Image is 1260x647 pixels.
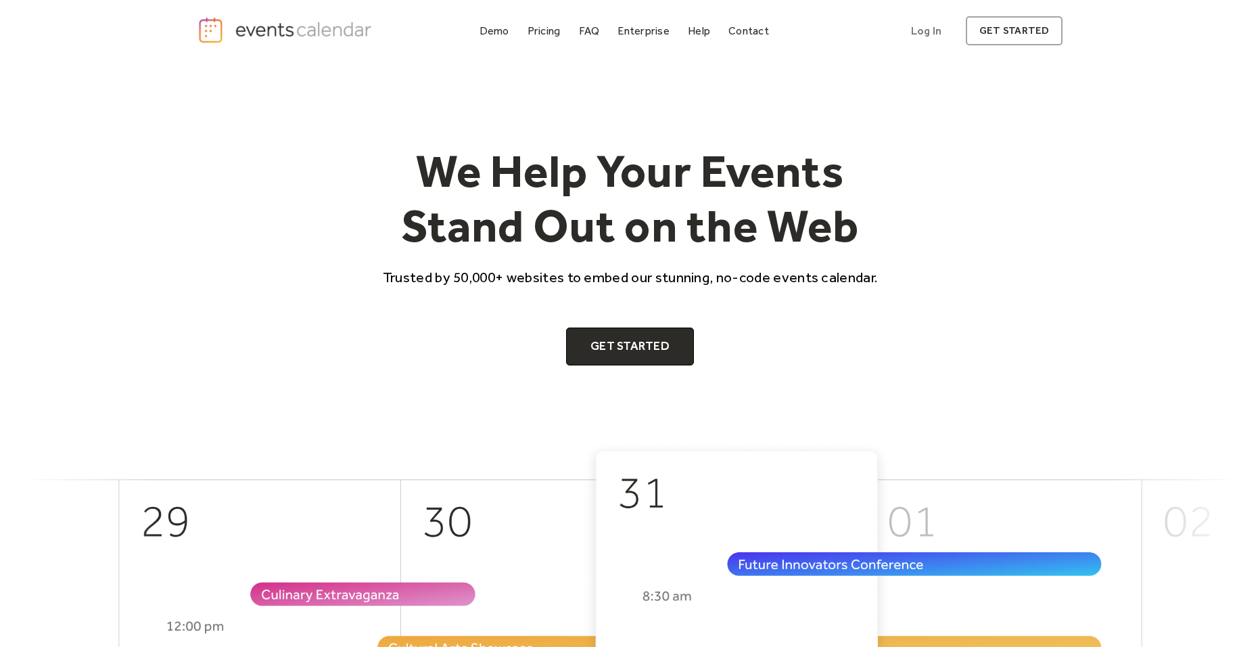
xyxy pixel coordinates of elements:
a: Contact [723,22,774,40]
div: Contact [728,27,769,35]
div: Demo [480,27,509,35]
p: Trusted by 50,000+ websites to embed our stunning, no-code events calendar. [371,267,890,287]
a: Log In [897,16,955,45]
a: Demo [474,22,515,40]
a: Pricing [522,22,566,40]
a: Help [682,22,716,40]
a: Enterprise [612,22,674,40]
div: Help [688,27,710,35]
a: Get Started [566,328,694,365]
div: Pricing [528,27,561,35]
h1: We Help Your Events Stand Out on the Web [371,143,890,254]
a: FAQ [574,22,605,40]
div: FAQ [579,27,600,35]
a: get started [966,16,1063,45]
div: Enterprise [617,27,669,35]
